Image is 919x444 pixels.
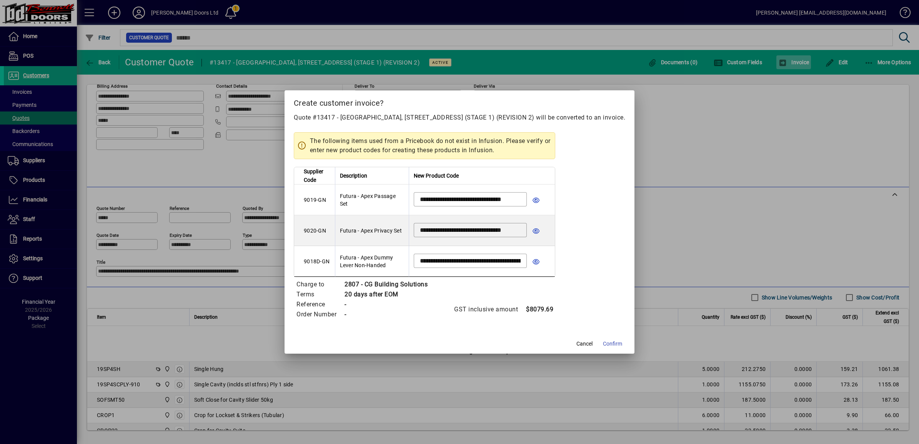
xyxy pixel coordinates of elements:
td: Charge to [296,279,344,289]
button: Cancel [572,337,597,351]
td: Order Number [296,309,344,319]
span: Cancel [576,340,593,348]
td: 20 days after EOM [344,289,428,299]
td: Futura - Apex Passage Set [335,185,409,215]
td: GST inclusive amount [454,304,526,314]
th: New Product Code [409,167,555,185]
th: Supplier Code [294,167,335,185]
td: $8079.69 [526,304,556,314]
button: Confirm [600,337,625,351]
span: The following items used from a Pricebook do not exist in Infusion. Please verify or enter new pr... [310,136,551,155]
h2: Create customer invoice? [285,90,634,113]
td: Reference [296,299,344,309]
td: 2807 - CG Building Solutions [344,279,428,289]
td: Futura - Apex Dummy Lever Non-Handed [335,246,409,277]
td: - [344,299,428,309]
td: 9020-GN [294,215,335,246]
td: 9018D-GN [294,246,335,277]
th: Description [335,167,409,185]
td: Terms [296,289,344,299]
td: 9019-GN [294,185,335,215]
td: Futura - Apex Privacy Set [335,215,409,246]
td: - [344,309,428,319]
span: Confirm [603,340,622,348]
p: Quote #13417 - [GEOGRAPHIC_DATA], [STREET_ADDRESS] (STAGE 1) (REVISION 2) will be converted to an... [294,113,625,122]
